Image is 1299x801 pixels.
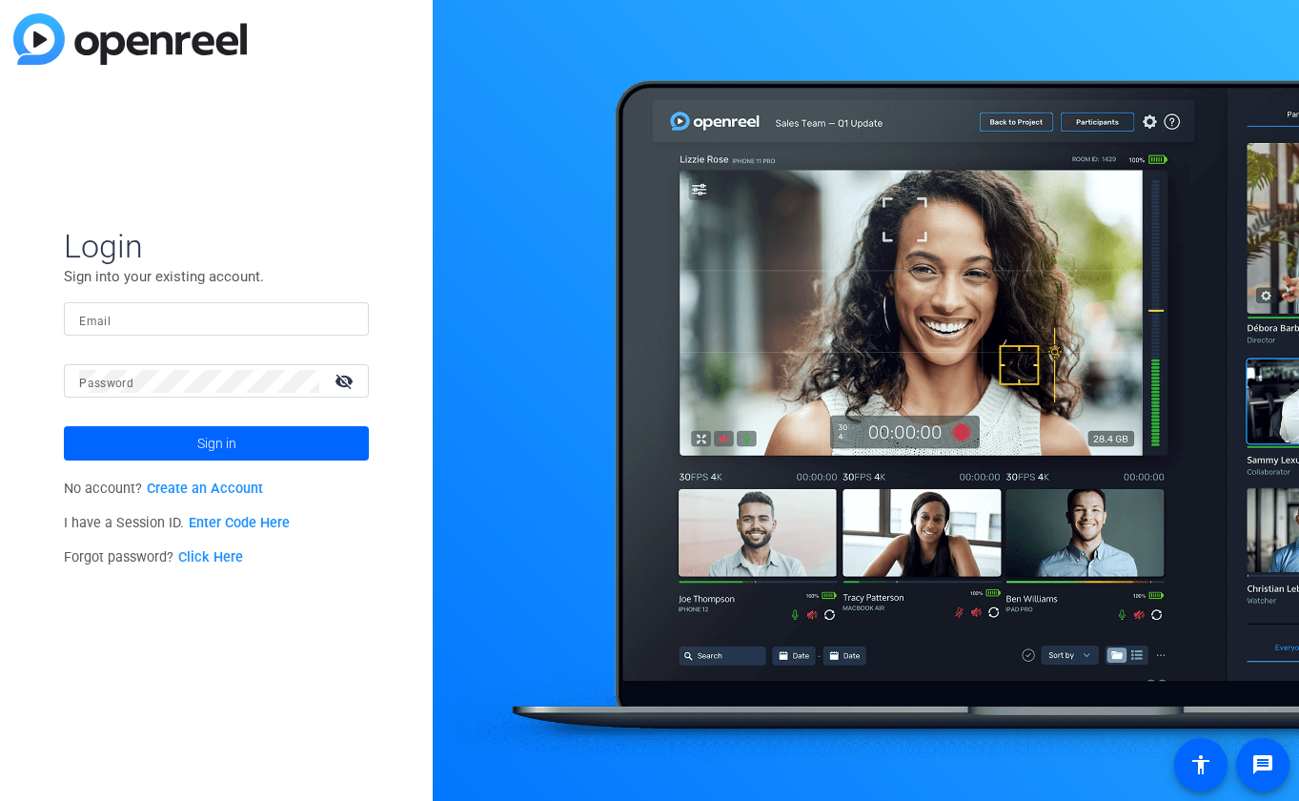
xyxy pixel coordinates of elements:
button: Sign in [64,426,369,461]
a: Create an Account [147,481,263,497]
a: Click Here [178,549,243,565]
input: Enter Email Address [79,308,354,331]
mat-label: Email [79,315,111,328]
span: Login [64,226,369,266]
mat-label: Password [79,377,133,390]
mat-icon: message [1251,753,1274,776]
a: Enter Code Here [189,515,290,531]
span: Sign in [197,420,236,467]
span: I have a Session ID. [64,515,290,531]
span: No account? [64,481,263,497]
mat-icon: visibility_off [323,367,369,395]
img: blue-gradient.svg [13,13,247,65]
span: Forgot password? [64,549,243,565]
p: Sign into your existing account. [64,266,369,287]
mat-icon: accessibility [1189,753,1212,776]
